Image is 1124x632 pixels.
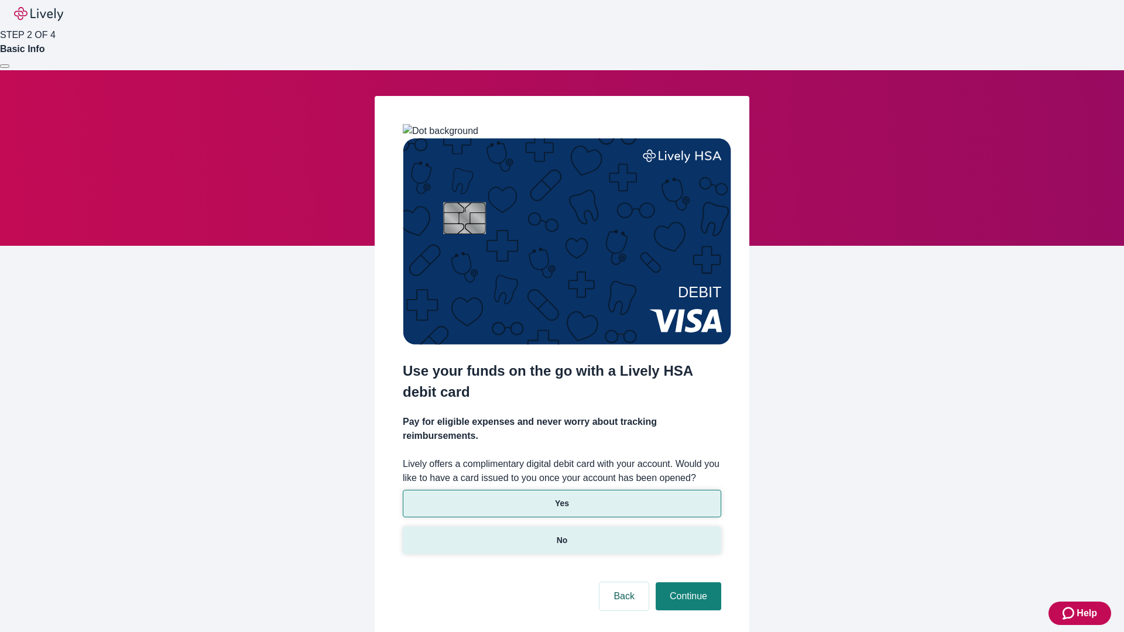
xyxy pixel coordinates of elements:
[1048,602,1111,625] button: Zendesk support iconHelp
[403,360,721,403] h2: Use your funds on the go with a Lively HSA debit card
[14,7,63,21] img: Lively
[403,415,721,443] h4: Pay for eligible expenses and never worry about tracking reimbursements.
[1063,606,1077,620] svg: Zendesk support icon
[1077,606,1097,620] span: Help
[403,457,721,485] label: Lively offers a complimentary digital debit card with your account. Would you like to have a card...
[403,490,721,517] button: Yes
[403,124,478,138] img: Dot background
[557,534,568,547] p: No
[403,527,721,554] button: No
[656,582,721,610] button: Continue
[403,138,731,345] img: Debit card
[555,497,569,510] p: Yes
[599,582,649,610] button: Back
